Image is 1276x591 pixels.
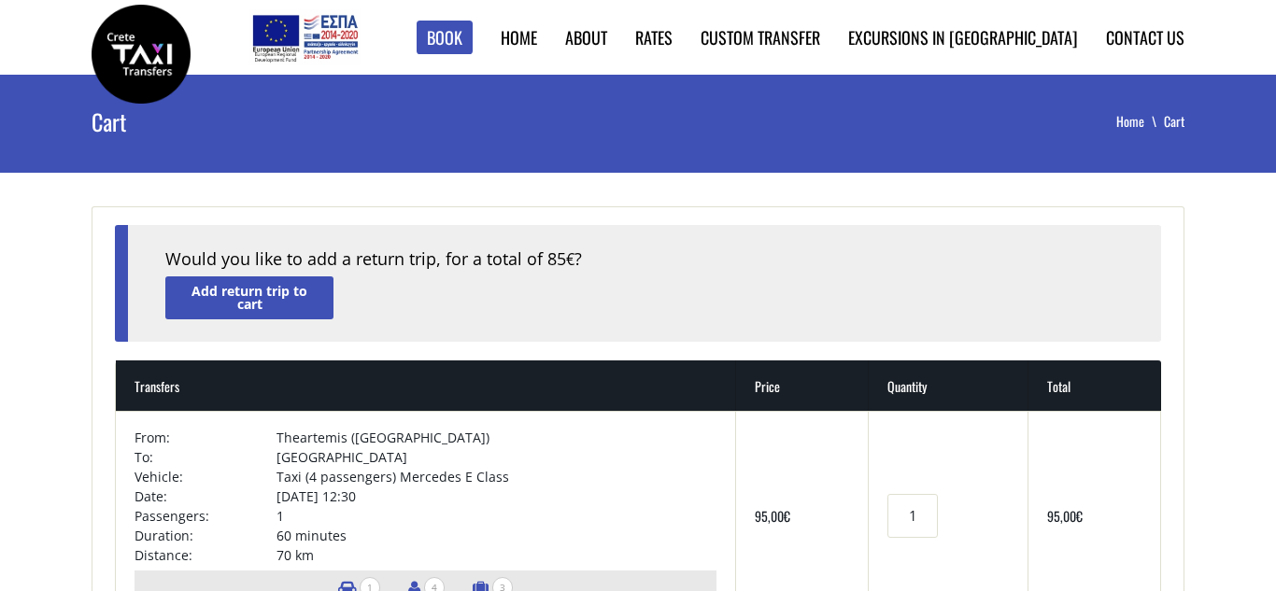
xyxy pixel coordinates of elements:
td: Vehicle: [135,467,276,486]
td: 1 [276,506,717,526]
td: 70 km [276,545,717,565]
td: Theartemis ([GEOGRAPHIC_DATA]) [276,428,717,447]
a: Add return trip to cart [165,276,333,318]
td: To: [135,447,276,467]
span: € [784,506,790,526]
th: Total [1028,360,1161,411]
a: Rates [635,25,673,49]
span: € [1076,506,1083,526]
a: Home [1116,111,1164,131]
span: € [566,249,574,270]
td: [DATE] 12:30 [276,486,717,506]
td: Date: [135,486,276,506]
div: Would you like to add a return trip, for a total of 85 ? [165,247,1124,272]
th: Transfers [116,360,736,411]
td: Taxi (4 passengers) Mercedes E Class [276,467,717,486]
a: Book [417,21,473,55]
td: 60 minutes [276,526,717,545]
th: Price [736,360,869,411]
input: Transfers quantity [887,494,938,538]
td: [GEOGRAPHIC_DATA] [276,447,717,467]
td: Duration: [135,526,276,545]
h1: Cart [92,75,460,168]
a: Excursions in [GEOGRAPHIC_DATA] [848,25,1078,49]
bdi: 95,00 [1047,506,1083,526]
a: Custom Transfer [701,25,820,49]
td: Distance: [135,545,276,565]
a: About [565,25,607,49]
a: Contact us [1106,25,1184,49]
td: From: [135,428,276,447]
a: Crete Taxi Transfers | Crete Taxi Transfers Cart | Crete Taxi Transfers [92,42,191,62]
img: e-bannersEUERDF180X90.jpg [249,9,361,65]
bdi: 95,00 [755,506,790,526]
th: Quantity [869,360,1028,411]
img: Crete Taxi Transfers | Crete Taxi Transfers Cart | Crete Taxi Transfers [92,5,191,104]
li: Cart [1164,112,1184,131]
td: Passengers: [135,506,276,526]
a: Home [501,25,537,49]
